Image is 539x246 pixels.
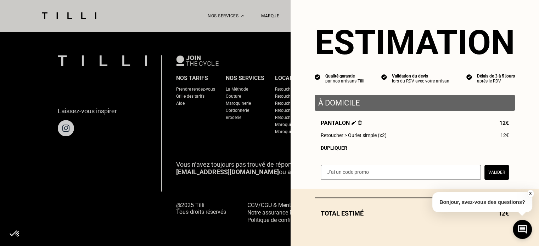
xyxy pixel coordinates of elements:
div: Qualité garantie [325,74,364,79]
img: icon list info [381,74,387,80]
p: À domicile [318,98,511,107]
span: 12€ [500,132,509,138]
img: icon list info [315,74,320,80]
span: Retoucher > Ourlet simple (x2) [321,132,387,138]
button: Valider [484,165,509,180]
div: Dupliquer [321,145,509,151]
div: lors du RDV avec votre artisan [392,79,449,84]
span: 12€ [499,120,509,126]
button: X [527,190,534,198]
div: Délais de 3 à 5 jours [477,74,515,79]
img: icon list info [466,74,472,80]
div: Validation du devis [392,74,449,79]
div: Total estimé [315,210,515,217]
div: par nos artisans Tilli [325,79,364,84]
img: Supprimer [358,120,362,125]
input: J‘ai un code promo [321,165,481,180]
span: Pantalon [321,120,362,126]
p: Bonjour, avez-vous des questions? [432,192,532,212]
img: Éditer [352,120,356,125]
section: Estimation [315,23,515,62]
div: après le RDV [477,79,515,84]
